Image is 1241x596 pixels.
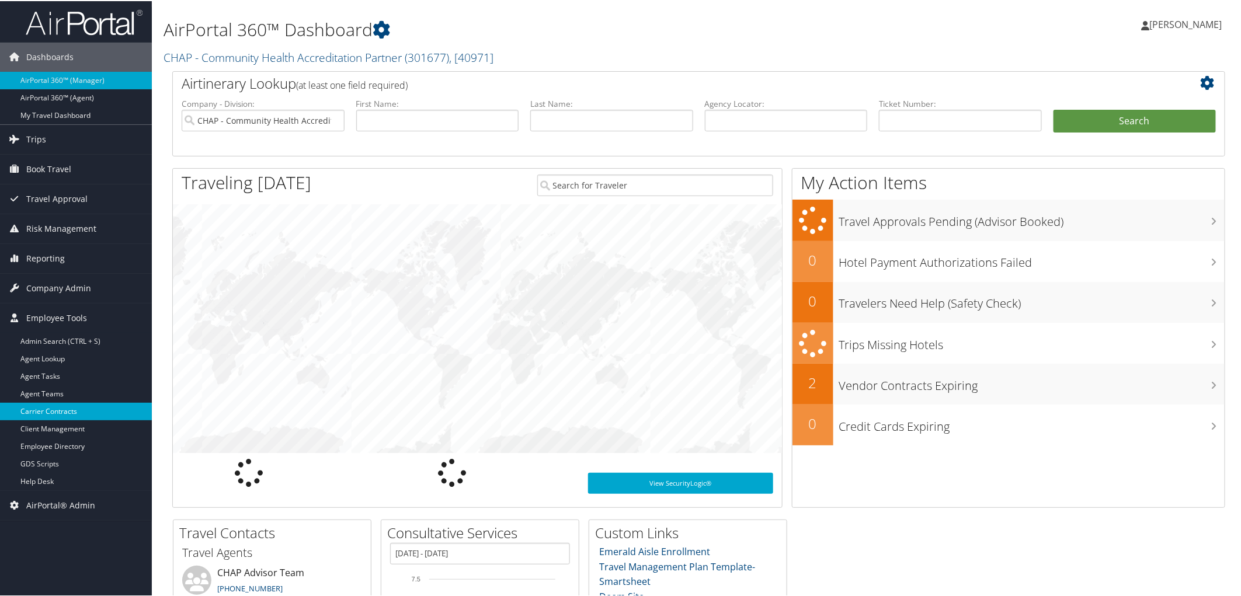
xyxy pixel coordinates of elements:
[839,330,1225,352] h3: Trips Missing Hotels
[792,290,833,310] h2: 0
[26,490,95,519] span: AirPortal® Admin
[792,249,833,269] h2: 0
[182,543,362,560] h3: Travel Agents
[792,403,1225,444] a: 0Credit Cards Expiring
[179,522,371,542] h2: Travel Contacts
[792,240,1225,281] a: 0Hotel Payment Authorizations Failed
[792,198,1225,240] a: Travel Approvals Pending (Advisor Booked)
[296,78,408,90] span: (at least one field required)
[792,372,833,392] h2: 2
[792,413,833,433] h2: 0
[792,169,1225,194] h1: My Action Items
[26,213,96,242] span: Risk Management
[356,97,519,109] label: First Name:
[182,72,1128,92] h2: Airtinerary Lookup
[600,559,756,587] a: Travel Management Plan Template- Smartsheet
[182,169,311,194] h1: Traveling [DATE]
[412,574,420,581] tspan: 7.5
[879,97,1042,109] label: Ticket Number:
[705,97,868,109] label: Agency Locator:
[26,302,87,332] span: Employee Tools
[839,371,1225,393] h3: Vendor Contracts Expiring
[26,41,74,71] span: Dashboards
[26,183,88,212] span: Travel Approval
[530,97,693,109] label: Last Name:
[839,412,1225,434] h3: Credit Cards Expiring
[1054,109,1216,132] button: Search
[26,124,46,153] span: Trips
[839,288,1225,311] h3: Travelers Need Help (Safety Check)
[26,273,91,302] span: Company Admin
[26,8,142,35] img: airportal-logo.png
[792,281,1225,322] a: 0Travelers Need Help (Safety Check)
[792,322,1225,363] a: Trips Missing Hotels
[1142,6,1234,41] a: [PERSON_NAME]
[595,522,787,542] h2: Custom Links
[537,173,774,195] input: Search for Traveler
[26,154,71,183] span: Book Travel
[600,544,711,557] a: Emerald Aisle Enrollment
[839,207,1225,229] h3: Travel Approvals Pending (Advisor Booked)
[182,97,345,109] label: Company - Division:
[1150,17,1222,30] span: [PERSON_NAME]
[405,48,449,64] span: ( 301677 )
[449,48,493,64] span: , [ 40971 ]
[26,243,65,272] span: Reporting
[217,582,283,592] a: [PHONE_NUMBER]
[792,363,1225,403] a: 2Vendor Contracts Expiring
[839,248,1225,270] h3: Hotel Payment Authorizations Failed
[164,16,877,41] h1: AirPortal 360™ Dashboard
[588,472,774,493] a: View SecurityLogic®
[164,48,493,64] a: CHAP - Community Health Accreditation Partner
[387,522,579,542] h2: Consultative Services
